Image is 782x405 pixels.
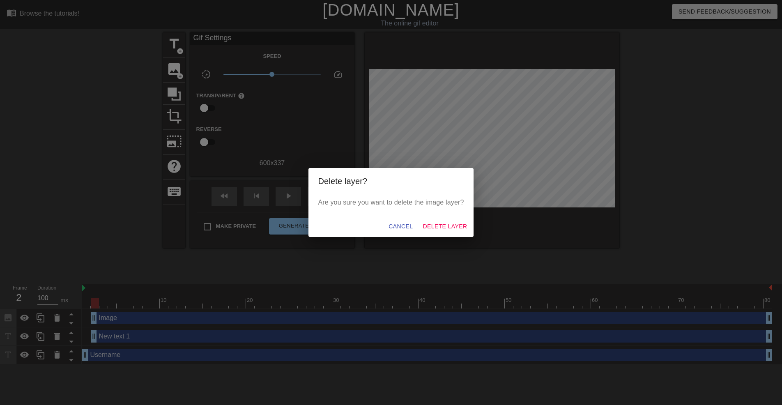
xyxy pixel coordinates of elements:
[318,175,464,188] h2: Delete layer?
[318,198,464,207] p: Are you sure you want to delete the image layer?
[389,221,413,232] span: Cancel
[423,221,467,232] span: Delete Layer
[419,219,470,234] button: Delete Layer
[385,219,416,234] button: Cancel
